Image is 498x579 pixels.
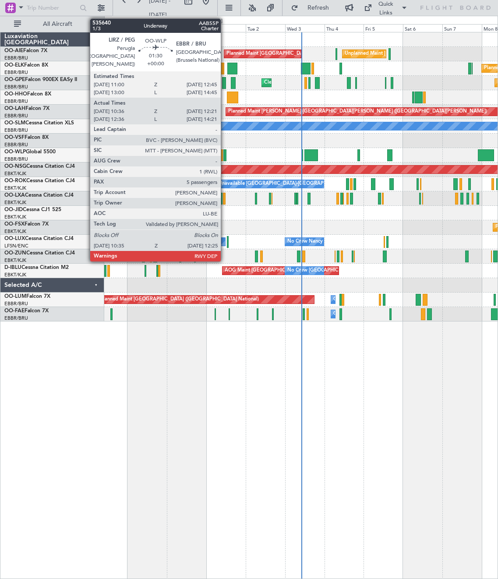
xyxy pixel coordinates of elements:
[403,24,442,32] div: Sat 6
[4,178,26,184] span: OO-ROK
[4,120,74,126] a: OO-SLMCessna Citation XLS
[4,164,26,169] span: OO-NSG
[4,113,28,119] a: EBBR/BRU
[4,92,51,97] a: OO-HHOFalcon 8X
[4,222,25,227] span: OO-FSX
[4,228,26,235] a: EBKT/KJK
[61,192,163,205] div: Planned Maint Kortrijk-[GEOGRAPHIC_DATA]
[88,24,127,32] div: Fri 29
[206,24,246,32] div: Mon 1
[4,294,50,299] a: OO-LUMFalcon 7X
[4,127,28,134] a: EBBR/BRU
[4,149,26,155] span: OO-WLP
[167,24,206,32] div: Sun 31
[4,92,27,97] span: OO-HHO
[208,177,348,191] div: A/C Unavailable [GEOGRAPHIC_DATA]-[GEOGRAPHIC_DATA]
[4,265,21,270] span: D-IBLU
[4,63,48,68] a: OO-ELKFalcon 8X
[4,199,26,206] a: EBKT/KJK
[4,63,24,68] span: OO-ELK
[4,308,25,314] span: OO-FAE
[4,193,25,198] span: OO-LXA
[4,120,25,126] span: OO-SLM
[4,315,28,321] a: EBBR/BRU
[287,1,339,15] button: Refresh
[264,76,410,89] div: Cleaning [GEOGRAPHIC_DATA] ([GEOGRAPHIC_DATA] National)
[4,294,26,299] span: OO-LUM
[360,1,412,15] button: Quick Links
[100,293,259,306] div: Planned Maint [GEOGRAPHIC_DATA] ([GEOGRAPHIC_DATA] National)
[4,193,74,198] a: OO-LXACessna Citation CJ4
[287,264,434,277] div: No Crew [GEOGRAPHIC_DATA] ([GEOGRAPHIC_DATA] National)
[228,105,487,118] div: Planned Maint [PERSON_NAME]-[GEOGRAPHIC_DATA][PERSON_NAME] ([GEOGRAPHIC_DATA][PERSON_NAME])
[285,24,325,32] div: Wed 3
[4,222,49,227] a: OO-FSXFalcon 7X
[364,24,403,32] div: Fri 5
[4,135,49,140] a: OO-VSFFalcon 8X
[4,98,28,105] a: EBBR/BRU
[4,77,77,82] a: OO-GPEFalcon 900EX EASy II
[4,48,23,53] span: OO-AIE
[4,106,49,111] a: OO-LAHFalcon 7X
[4,251,26,256] span: OO-ZUN
[4,69,28,76] a: EBBR/BRU
[4,156,28,162] a: EBBR/BRU
[4,106,25,111] span: OO-LAH
[27,1,77,14] input: Trip Number
[4,272,26,278] a: EBKT/KJK
[4,257,26,264] a: EBKT/KJK
[208,18,223,25] div: [DATE]
[333,293,393,306] div: Owner Melsbroek Air Base
[10,17,95,31] button: All Aircraft
[333,307,393,321] div: Owner Melsbroek Air Base
[246,24,285,32] div: Tue 2
[287,235,339,248] div: No Crew Nancy (Essey)
[4,236,25,241] span: OO-LUX
[4,164,75,169] a: OO-NSGCessna Citation CJ4
[106,18,121,25] div: [DATE]
[4,300,28,307] a: EBBR/BRU
[4,178,75,184] a: OO-ROKCessna Citation CJ4
[4,236,74,241] a: OO-LUXCessna Citation CJ4
[4,207,23,212] span: OO-JID
[4,149,56,155] a: OO-WLPGlobal 5500
[4,170,26,177] a: EBKT/KJK
[4,77,25,82] span: OO-GPE
[4,48,47,53] a: OO-AIEFalcon 7X
[325,24,364,32] div: Thu 4
[442,24,482,32] div: Sun 7
[4,308,49,314] a: OO-FAEFalcon 7X
[4,207,61,212] a: OO-JIDCessna CJ1 525
[4,141,28,148] a: EBBR/BRU
[4,135,25,140] span: OO-VSF
[4,243,28,249] a: LFSN/ENC
[107,177,209,191] div: Planned Maint Kortrijk-[GEOGRAPHIC_DATA]
[300,5,337,11] span: Refresh
[91,235,177,248] div: No Crew Paris ([GEOGRAPHIC_DATA])
[127,24,167,32] div: Sat 30
[4,55,28,61] a: EBBR/BRU
[225,264,377,277] div: AOG Maint [GEOGRAPHIC_DATA] ([GEOGRAPHIC_DATA] National)
[4,185,26,191] a: EBKT/KJK
[4,84,28,90] a: EBBR/BRU
[23,21,92,27] span: All Aircraft
[4,251,75,256] a: OO-ZUNCessna Citation CJ4
[4,265,69,270] a: D-IBLUCessna Citation M2
[226,47,364,60] div: Planned Maint [GEOGRAPHIC_DATA] ([GEOGRAPHIC_DATA])
[4,214,26,220] a: EBKT/KJK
